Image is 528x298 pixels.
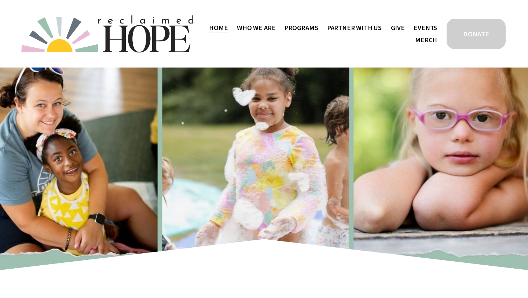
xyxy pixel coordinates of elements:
[237,22,275,33] span: Who We Are
[327,22,382,33] span: Partner With Us
[21,15,193,52] img: Reclaimed Hope Initiative
[285,22,318,34] a: folder dropdown
[415,34,437,46] a: Merch
[237,22,275,34] a: folder dropdown
[327,22,382,34] a: folder dropdown
[391,22,405,34] a: Give
[414,22,437,34] a: Events
[445,18,507,50] a: DONATE
[209,22,228,34] a: Home
[285,22,318,33] span: Programs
